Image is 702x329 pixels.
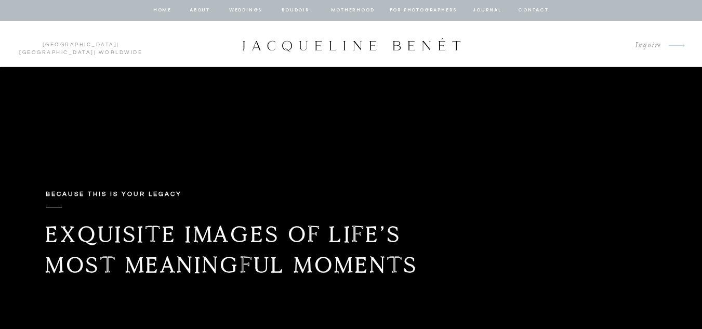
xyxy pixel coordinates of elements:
a: [GEOGRAPHIC_DATA] [43,42,117,47]
a: Inquire [627,38,661,52]
b: Because this is your legacy [46,191,182,198]
a: about [189,6,211,15]
b: Exquisite images of life’s most meaningful moments [45,220,418,279]
a: Motherhood [331,6,374,15]
a: Weddings [228,6,263,15]
a: for photographers [390,6,457,15]
a: contact [517,6,550,15]
p: | | Worldwide [15,41,147,47]
a: [GEOGRAPHIC_DATA] [19,50,94,55]
a: BOUDOIR [281,6,311,15]
a: home [153,6,173,15]
a: journal [471,6,504,15]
